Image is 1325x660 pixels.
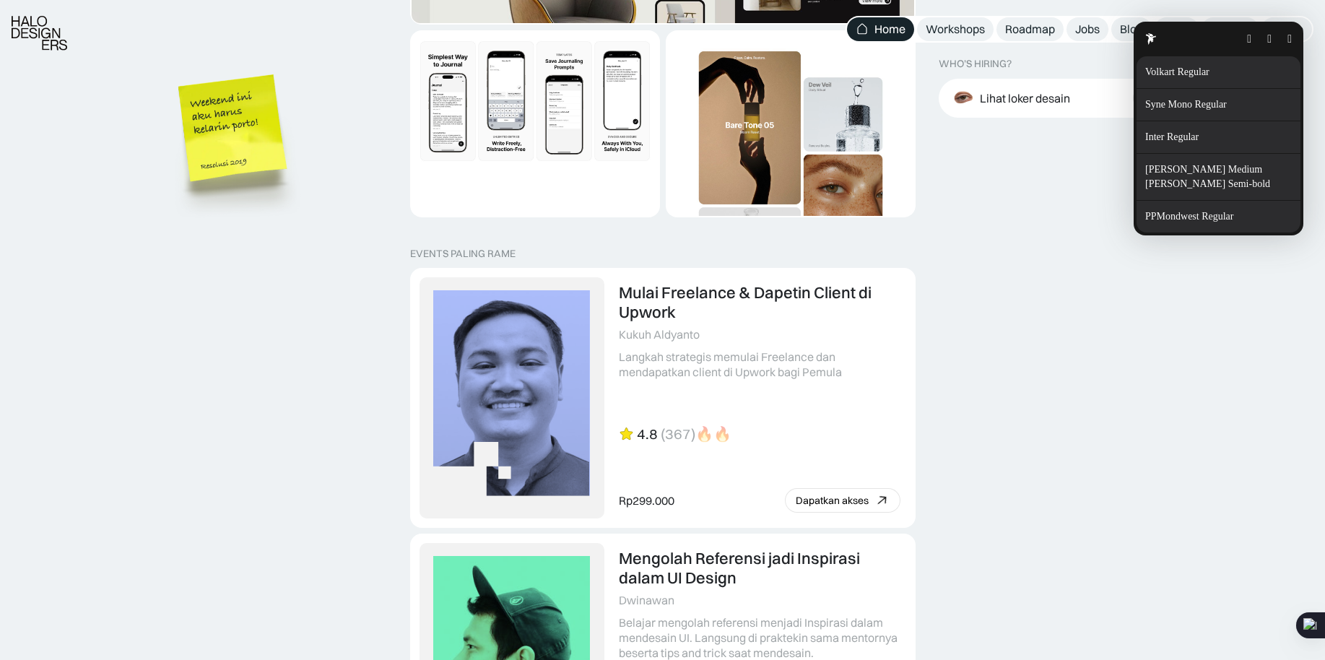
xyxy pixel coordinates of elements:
div: (367) [661,425,695,443]
div: Jobs [1075,22,1100,37]
div: Langkah strategis memulai Freelance dan mendapatkan client di Upwork bagi Pemula [619,349,900,380]
div: Home [874,22,905,37]
a: Blog [1111,17,1152,41]
div: Dwinawan [619,593,674,608]
div: EVENTS PALING RAME [410,248,516,260]
div: Workshops [926,22,985,37]
div: Dapatkan akses [796,495,869,507]
div: Rp299.000 [619,493,674,508]
div: Belajar mengolah referensi menjadi Inspirasi dalam mendesain UI. Langsung di praktekin sama mento... [619,615,900,660]
a: Jobs [1066,17,1108,41]
div: Lihat loker desain [980,90,1070,105]
div: Mengolah Referensi jadi Inspirasi dalam UI Design [619,549,900,587]
div: Blog [1120,22,1143,37]
a: Dapatkan akses [785,488,900,513]
a: Workshops [917,17,994,41]
a: Roadmap [996,17,1064,41]
a: Home [847,17,914,41]
div: Kukuh Aldyanto [619,327,700,342]
div: 4.8 [637,425,658,443]
div: 🔥🔥 [695,425,731,443]
div: Roadmap [1005,22,1055,37]
div: WHO’S HIRING? [939,58,1012,70]
div: Mulai Freelance & Dapetin Client di Upwork [619,283,900,321]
